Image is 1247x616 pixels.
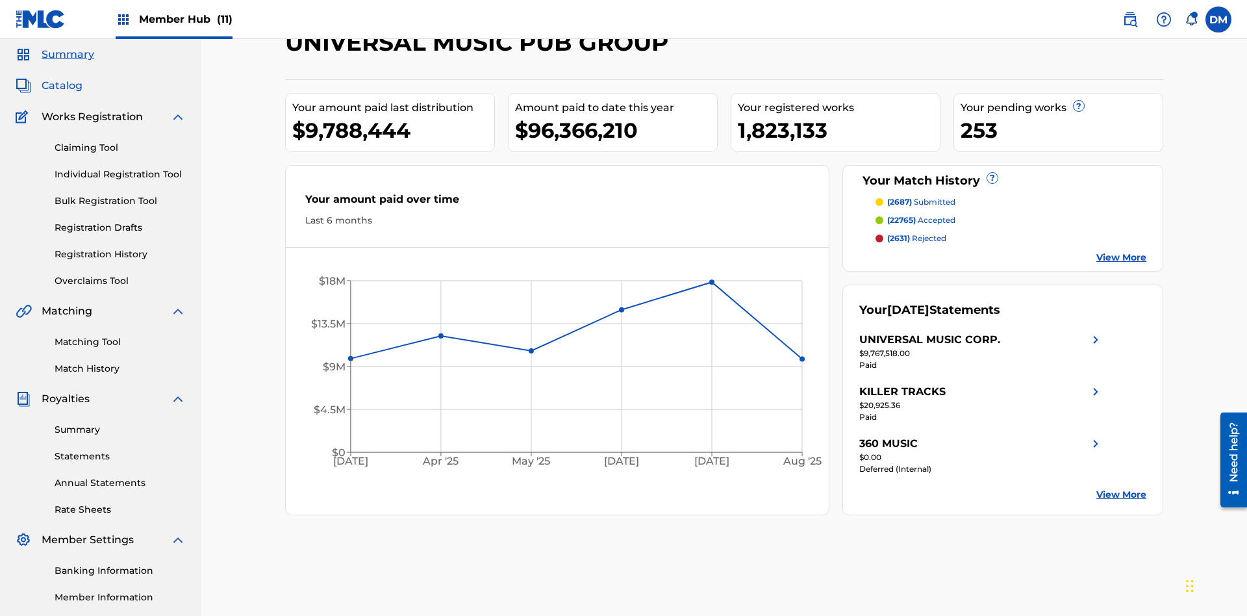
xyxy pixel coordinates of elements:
span: Summary [42,47,94,62]
span: ? [1074,101,1084,111]
img: expand [170,109,186,125]
a: Annual Statements [55,476,186,490]
tspan: [DATE] [605,456,640,468]
a: (2687) submitted [875,196,1147,208]
img: MLC Logo [16,10,66,29]
img: Catalog [16,78,31,94]
div: Notifications [1185,13,1198,26]
a: KILLER TRACKSright chevron icon$20,925.36Paid [859,384,1103,423]
div: $96,366,210 [515,116,717,145]
tspan: Apr '25 [423,456,459,468]
tspan: $18M [319,275,346,287]
img: expand [170,303,186,319]
tspan: May '25 [512,456,551,468]
a: Individual Registration Tool [55,168,186,181]
div: User Menu [1205,6,1231,32]
div: $20,925.36 [859,400,1103,411]
div: Paid [859,359,1103,371]
div: KILLER TRACKS [859,384,946,400]
a: (2631) rejected [875,233,1147,244]
div: Help [1151,6,1177,32]
div: 1,823,133 [738,116,940,145]
div: $0.00 [859,452,1103,463]
div: $9,788,444 [292,116,494,145]
a: Match History [55,362,186,376]
div: Deferred (Internal) [859,463,1103,475]
span: Royalties [42,391,90,407]
span: [DATE] [887,303,929,317]
a: CatalogCatalog [16,78,82,94]
tspan: $9M [323,361,346,373]
a: Overclaims Tool [55,274,186,288]
a: Statements [55,450,186,463]
div: Your registered works [738,100,940,116]
p: rejected [887,233,946,244]
img: expand [170,391,186,407]
div: Drag [1186,567,1194,606]
a: Claiming Tool [55,141,186,155]
span: Member Hub [139,12,233,27]
tspan: [DATE] [695,456,730,468]
a: Registration History [55,248,186,261]
span: Works Registration [42,109,143,125]
img: search [1122,12,1138,27]
div: Amount paid to date this year [515,100,717,116]
div: 360 MUSIC [859,436,918,452]
a: SummarySummary [16,47,94,62]
img: Top Rightsholders [116,12,131,27]
div: Your pending works [961,100,1163,116]
tspan: $4.5M [314,404,346,416]
tspan: $13.5M [311,318,346,330]
img: Royalties [16,391,31,407]
img: Summary [16,47,31,62]
a: (22765) accepted [875,214,1147,226]
img: expand [170,532,186,548]
tspan: $0 [332,446,346,459]
iframe: Resource Center [1211,407,1247,514]
a: View More [1096,251,1146,264]
a: Public Search [1117,6,1143,32]
div: Your Statements [859,302,1000,319]
span: ? [987,173,998,183]
a: View More [1096,488,1146,502]
div: Your amount paid last distribution [292,100,494,116]
a: Member Information [55,591,186,604]
img: Member Settings [16,532,31,548]
div: $9,767,518.00 [859,348,1103,359]
img: help [1156,12,1172,27]
img: right chevron icon [1088,332,1103,348]
span: Matching [42,303,92,319]
a: 360 MUSICright chevron icon$0.00Deferred (Internal) [859,436,1103,475]
img: right chevron icon [1088,436,1103,452]
div: Your amount paid over time [305,192,809,214]
span: (2631) [887,233,910,243]
img: right chevron icon [1088,384,1103,400]
p: submitted [887,196,955,208]
span: (11) [217,13,233,25]
span: Member Settings [42,532,134,548]
tspan: [DATE] [333,456,368,468]
div: 253 [961,116,1163,145]
div: Your Match History [859,172,1147,190]
span: Catalog [42,78,82,94]
iframe: Chat Widget [1182,554,1247,616]
a: Summary [55,423,186,437]
a: Rate Sheets [55,503,186,517]
a: Banking Information [55,564,186,578]
a: Matching Tool [55,335,186,349]
span: (22765) [887,215,916,225]
h2: UNIVERSAL MUSIC PUB GROUP [285,28,675,57]
tspan: Aug '25 [783,456,822,468]
a: UNIVERSAL MUSIC CORP.right chevron icon$9,767,518.00Paid [859,332,1103,371]
div: Last 6 months [305,214,809,227]
span: (2687) [887,197,912,207]
img: Works Registration [16,109,32,125]
a: Registration Drafts [55,221,186,235]
a: Bulk Registration Tool [55,194,186,208]
p: accepted [887,214,955,226]
div: Paid [859,411,1103,423]
img: Matching [16,303,32,319]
